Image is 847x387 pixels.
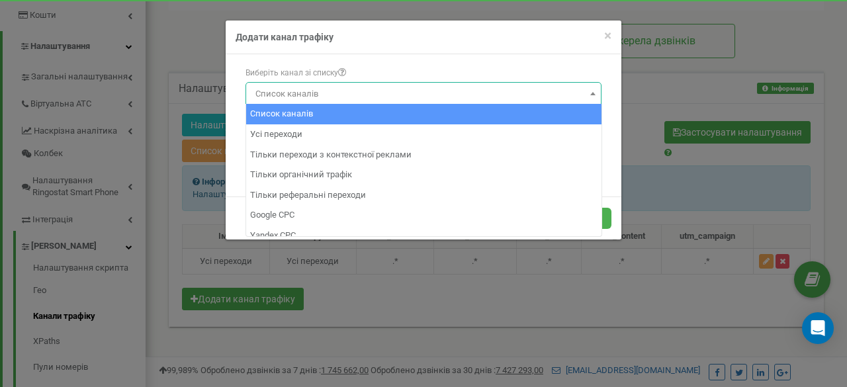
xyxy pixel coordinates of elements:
span: Список каналів [245,82,602,105]
li: Google CPC [246,205,602,226]
div: Open Intercom Messenger [802,312,834,344]
h4: Додати канал трафіку [236,30,611,44]
span: × [604,28,611,44]
span: Список каналів [250,85,597,103]
li: Тiльки переходи з контекстної реклами [246,145,602,165]
li: Список каналів [246,104,602,124]
li: Усі переходи [246,124,602,145]
div: Виберіть канал зі списку [245,67,602,82]
li: Тiльки реферальні переходи [246,185,602,206]
li: Тiльки органічний трафік [246,165,602,185]
li: Yandex CPC [246,226,602,246]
